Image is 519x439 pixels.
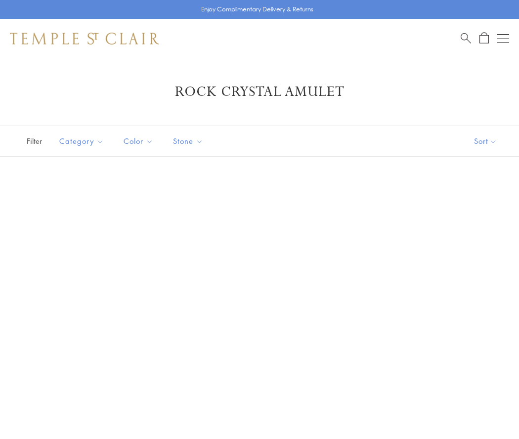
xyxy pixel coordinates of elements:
[497,33,509,44] button: Open navigation
[166,130,211,152] button: Stone
[10,33,159,44] img: Temple St. Clair
[25,83,494,101] h1: Rock Crystal Amulet
[116,130,161,152] button: Color
[201,4,313,14] p: Enjoy Complimentary Delivery & Returns
[54,135,111,147] span: Category
[52,130,111,152] button: Category
[168,135,211,147] span: Stone
[119,135,161,147] span: Color
[479,32,489,44] a: Open Shopping Bag
[461,32,471,44] a: Search
[452,126,519,156] button: Show sort by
